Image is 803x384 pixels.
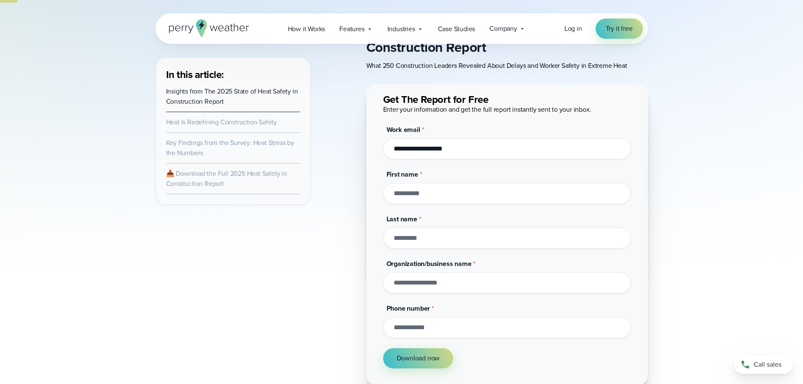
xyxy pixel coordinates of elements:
span: Organization/business name [387,259,472,269]
span: Industries [387,24,415,34]
a: Case Studies [431,20,483,38]
span: First name [387,169,418,179]
a: Log in [564,24,582,34]
button: Download now [383,348,454,368]
h3: In this article: [166,68,300,81]
span: Work email [387,125,420,134]
a: Heat Is Redefining Construction Safety [166,117,277,127]
a: Call sales [734,355,793,374]
span: Phone number [387,303,430,313]
h2: Insights from The 2025 State of Heat Safety in Construction Report [366,22,648,56]
span: Log in [564,24,582,33]
span: Last name [387,214,417,224]
p: What 250 Construction Leaders Revealed About Delays and Worker Safety in Extreme Heat [366,61,648,71]
span: Enter your information and get the full report instantly sent to your inbox. [383,105,591,114]
h1: Get The Report for Free [383,94,631,105]
span: Try it free [606,24,633,34]
a: Try it free [596,19,643,39]
a: 📥 Download the Full 2025 Heat Safety in Construction Report [166,169,287,188]
span: Call sales [754,360,782,370]
span: How it Works [288,24,325,34]
a: How it Works [281,20,333,38]
span: Case Studies [438,24,475,34]
a: Insights from The 2025 State of Heat Safety in Construction Report [166,86,298,106]
span: Download now [397,353,440,363]
span: Features [339,24,364,34]
span: Company [489,24,517,34]
a: Key Findings from the Survey: Heat Stress by the Numbers [166,138,294,158]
